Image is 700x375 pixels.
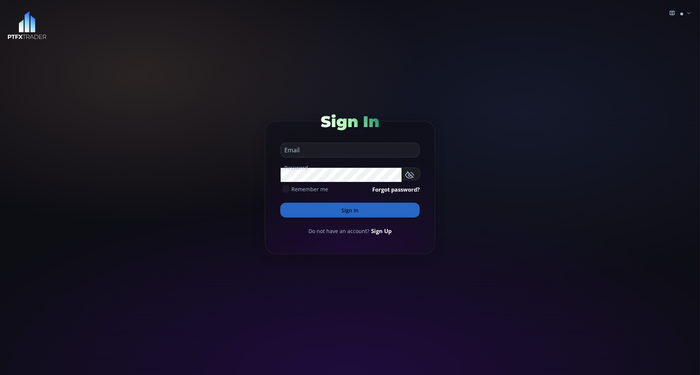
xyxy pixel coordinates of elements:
[372,185,420,193] a: Forgot password?
[7,11,47,40] img: LOGO
[291,185,328,193] span: Remember me
[371,227,392,235] a: Sign Up
[280,227,420,235] div: Do not have an account?
[280,203,420,218] button: Sign In
[321,112,379,131] span: Sign In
